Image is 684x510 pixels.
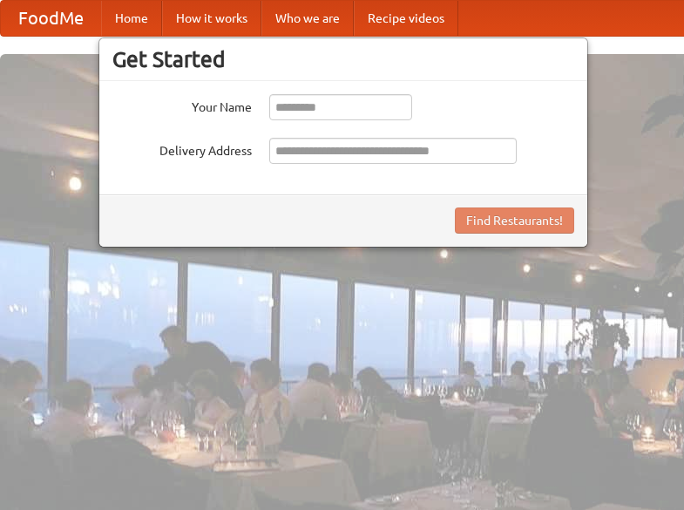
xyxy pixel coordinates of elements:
[455,207,574,234] button: Find Restaurants!
[112,46,574,72] h3: Get Started
[101,1,162,36] a: Home
[354,1,458,36] a: Recipe videos
[112,94,252,116] label: Your Name
[112,138,252,160] label: Delivery Address
[261,1,354,36] a: Who we are
[162,1,261,36] a: How it works
[1,1,101,36] a: FoodMe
